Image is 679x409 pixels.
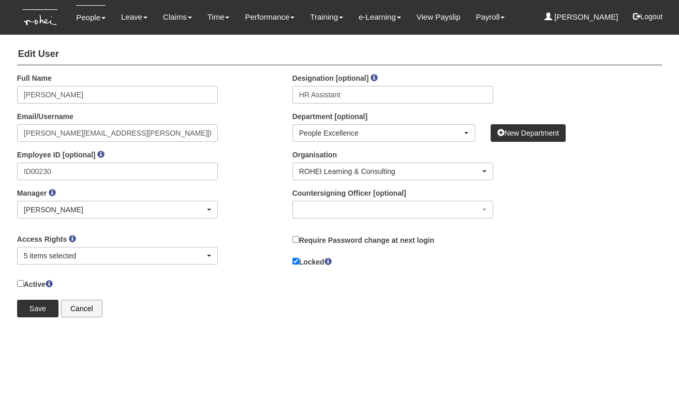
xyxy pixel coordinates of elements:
[292,256,332,267] label: Locked
[17,73,52,83] label: Full Name
[292,234,434,245] label: Require Password change at next login
[292,258,299,265] input: Locked
[17,201,218,218] button: [PERSON_NAME]
[245,5,294,29] a: Performance
[544,5,618,29] a: [PERSON_NAME]
[17,44,662,65] h4: Edit User
[17,150,96,160] label: Employee ID [optional]
[17,111,73,122] label: Email/Username
[17,300,58,317] input: Save
[17,280,24,287] input: Active
[359,5,401,29] a: e-Learning
[61,300,102,317] a: Cancel
[626,4,670,29] button: Logout
[299,128,462,138] div: People Excellence
[417,5,461,29] a: View Payslip
[299,166,480,177] div: ROHEI Learning & Consulting
[292,163,493,180] button: ROHEI Learning & Consulting
[310,5,343,29] a: Training
[292,150,337,160] label: Organisation
[491,124,566,142] a: New Department
[476,5,505,29] a: Payroll
[17,278,53,289] label: Active
[17,188,47,198] label: Manager
[76,5,106,30] a: People
[24,204,205,215] div: [PERSON_NAME]
[292,111,367,122] label: Department [optional]
[121,5,147,29] a: Leave
[292,73,369,83] label: Designation [optional]
[163,5,192,29] a: Claims
[24,251,205,261] div: 5 items selected
[17,247,218,265] button: 5 items selected
[17,234,67,244] label: Access Rights
[292,188,406,198] label: Countersigning Officer [optional]
[292,124,475,142] button: People Excellence
[292,236,299,243] input: Require Password change at next login
[208,5,230,29] a: Time
[636,368,669,399] iframe: chat widget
